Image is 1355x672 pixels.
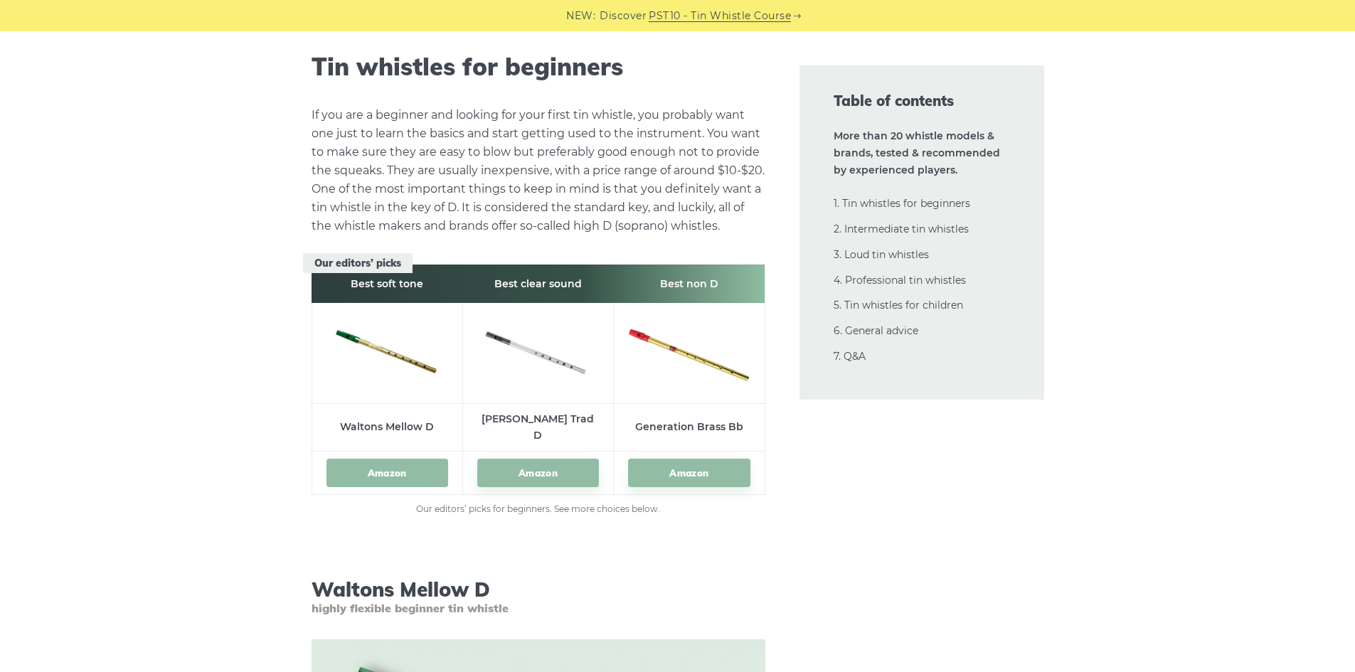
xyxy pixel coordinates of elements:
[834,299,963,311] a: 5. Tin whistles for children
[312,502,765,516] figcaption: Our editors’ picks for beginners. See more choices below.
[566,8,595,24] span: NEW:
[834,91,1010,111] span: Table of contents
[628,310,750,391] img: generation Brass Bb Tin Whistle Preview
[614,404,765,452] td: Generation Brass Bb
[312,404,462,452] td: Waltons Mellow D
[326,322,448,380] img: Waltons Mellow D Tin Whistle Preview
[834,248,929,261] a: 3. Loud tin whistles
[834,197,970,210] a: 1. Tin whistles for beginners
[600,8,647,24] span: Discover
[312,106,765,235] p: If you are a beginner and looking for your first tin whistle, you probably want one just to learn...
[834,223,969,235] a: 2. Intermediate tin whistles
[834,324,918,337] a: 6. General advice
[477,459,599,488] a: Amazon
[312,577,765,615] h3: Waltons Mellow D
[312,265,462,303] th: Best soft tone
[462,404,613,452] td: [PERSON_NAME] Trad D
[312,602,765,615] span: highly flexible beginner tin whistle
[834,274,966,287] a: 4. Professional tin whistles
[312,53,765,82] h2: Tin whistles for beginners
[628,459,750,488] a: Amazon
[614,265,765,303] th: Best non D
[834,129,1000,176] strong: More than 20 whistle models & brands, tested & recommended by experienced players.
[303,253,413,274] span: Our editors’ picks
[462,265,613,303] th: Best clear sound
[326,459,448,488] a: Amazon
[649,8,791,24] a: PST10 - Tin Whistle Course
[834,350,866,363] a: 7. Q&A
[477,324,599,378] img: Dixon Trad D Tin Whistle Preview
